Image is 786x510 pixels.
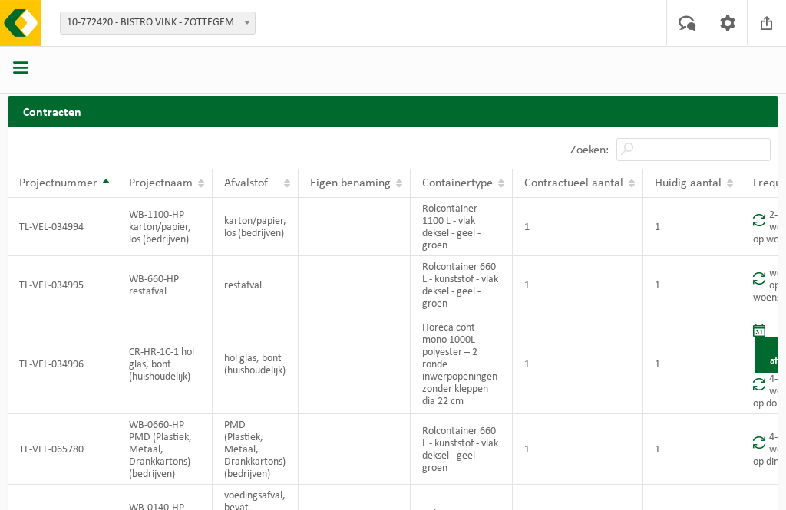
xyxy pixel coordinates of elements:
[213,414,299,485] td: PMD (Plastiek, Metaal, Drankkartons) (bedrijven)
[411,256,513,314] td: Rolcontainer 660 L - kunststof - vlak deksel - geel - groen
[643,198,741,256] td: 1
[513,198,643,256] td: 1
[411,198,513,256] td: Rolcontainer 1100 L - vlak deksel - geel - groen
[8,198,117,256] td: TL-VEL-034994
[213,256,299,314] td: restafval
[8,314,117,414] td: TL-VEL-034996
[643,414,741,485] td: 1
[513,256,643,314] td: 1
[513,314,643,414] td: 1
[643,314,741,414] td: 1
[8,414,117,485] td: TL-VEL-065780
[310,177,391,189] span: Eigen benaming
[213,198,299,256] td: karton/papier, los (bedrijven)
[570,144,609,156] label: Zoeken:
[524,177,623,189] span: Contractueel aantal
[213,314,299,414] td: hol glas, bont (huishoudelijk)
[655,177,722,189] span: Huidig aantal
[411,414,513,485] td: Rolcontainer 660 L - kunststof - vlak deksel - geel - groen
[117,198,213,256] td: WB-1100-HP karton/papier, los (bedrijven)
[129,177,193,189] span: Projectnaam
[117,314,213,414] td: CR-HR-1C-1 hol glas, bont (huishoudelijk)
[61,12,255,34] span: 10-772420 - BISTRO VINK - ZOTTEGEM
[411,314,513,414] td: Horeca cont mono 1000L polyester – 2 ronde inwerpopeningen zonder kleppen dia 22 cm
[8,96,778,126] h2: Contracten
[19,177,97,189] span: Projectnummer
[117,256,213,314] td: WB-660-HP restafval
[60,12,256,35] span: 10-772420 - BISTRO VINK - ZOTTEGEM
[224,177,268,189] span: Afvalstof
[643,256,741,314] td: 1
[8,256,117,314] td: TL-VEL-034995
[117,414,213,485] td: WB-0660-HP PMD (Plastiek, Metaal, Drankkartons) (bedrijven)
[513,414,643,485] td: 1
[422,177,493,189] span: Containertype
